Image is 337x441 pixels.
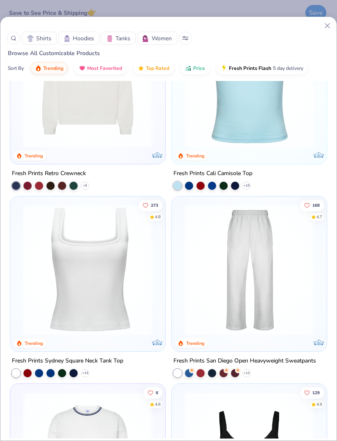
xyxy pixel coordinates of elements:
[82,371,88,376] span: + 13
[138,65,144,72] img: TopRated.gif
[152,34,172,43] span: Women
[43,65,63,72] span: Trending
[36,34,51,43] span: Shirts
[138,200,162,211] button: Like
[12,356,123,366] div: Fresh Prints Sydney Square Neck Tank Top
[180,62,210,74] button: Price
[35,65,42,72] img: trending.gif
[12,169,86,179] div: Fresh Prints Retro Crewneck
[143,35,149,42] img: Women
[0,49,100,57] span: Browse All Customizable Products
[8,65,24,72] div: Sort By
[30,62,68,74] button: Trending
[18,17,157,148] img: 3abb6cdb-110e-4e18-92a0-dbcd4e53f056
[180,205,319,335] img: df5250ff-6f61-4206-a12c-24931b20f13c
[83,183,87,188] span: + 5
[18,205,157,335] img: 94a2aa95-cd2b-4983-969b-ecd512716e9a
[73,34,94,43] span: Hoodies
[79,65,85,72] img: most_fav.gif
[156,391,158,395] span: 6
[273,64,303,73] span: 5 day delivery
[316,402,322,408] div: 4.9
[229,65,271,72] span: Fresh Prints Flash
[58,32,99,45] button: HoodiesHoodies
[155,402,161,408] div: 4.6
[173,169,252,179] div: Fresh Prints Cali Camisole Top
[143,387,162,399] button: Like
[106,35,113,42] img: Tanks
[27,35,34,42] img: Shirts
[87,65,122,72] span: Most Favorited
[221,65,227,72] img: flash.gif
[312,203,320,208] span: 168
[133,62,174,74] button: Top Rated
[312,391,320,395] span: 129
[180,17,319,148] img: a25d9891-da96-49f3-a35e-76288174bf3a
[64,35,70,42] img: Hoodies
[179,32,192,45] button: Sort Popup Button
[22,32,57,45] button: ShirtsShirts
[146,65,169,72] span: Top Rated
[216,62,308,74] button: Fresh Prints Flash5 day delivery
[115,34,130,43] span: Tanks
[101,32,136,45] button: TanksTanks
[300,387,324,399] button: Like
[244,371,250,376] span: + 11
[155,214,161,220] div: 4.8
[316,214,322,220] div: 4.7
[74,62,127,74] button: Most Favorited
[244,183,250,188] span: + 15
[151,203,158,208] span: 273
[137,32,177,45] button: WomenWomen
[173,356,316,366] div: Fresh Prints San Diego Open Heavyweight Sweatpants
[193,65,205,72] span: Price
[300,200,324,211] button: Like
